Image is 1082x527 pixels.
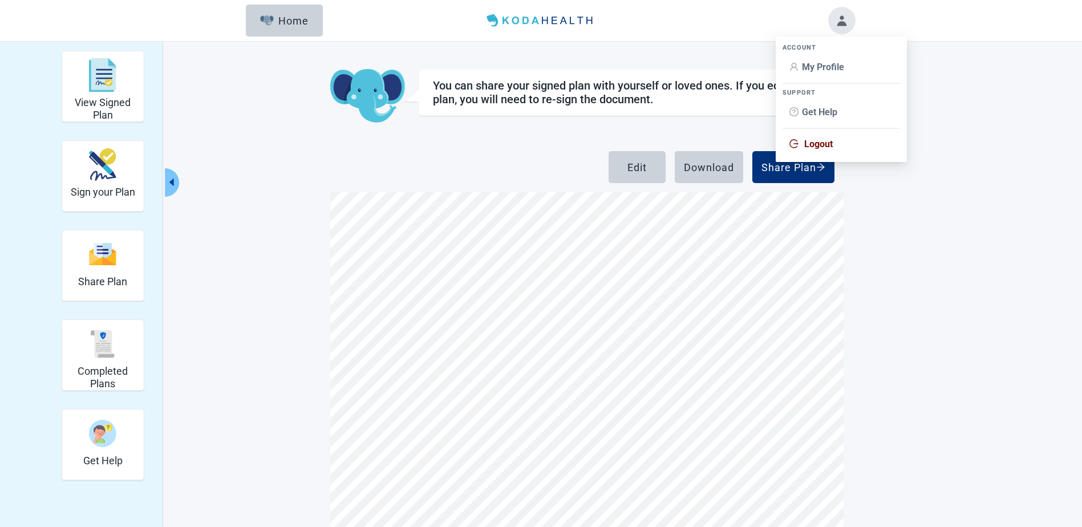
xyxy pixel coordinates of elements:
span: logout [789,139,799,148]
img: person-question-x68TBcxA.svg [89,420,116,447]
div: Share Plan [761,161,825,173]
span: Get Help [802,107,837,117]
div: Home [260,15,309,26]
span: Logout [804,139,833,149]
div: ACCOUNT [783,43,900,52]
button: Edit [609,151,666,183]
img: svg%3e [89,330,116,358]
h2: Sign your Plan [71,186,135,198]
img: Elephant [260,15,274,26]
h2: Completed Plans [67,365,139,390]
button: Share Plan arrow-right [752,151,834,183]
img: Koda Health [482,11,599,30]
h1: You can share your signed plan with yourself or loved ones. If you edit your plan, you will need ... [433,79,829,106]
img: make_plan_official-CpYJDfBD.svg [89,148,116,181]
ul: Account menu [776,37,907,162]
div: Sign your Plan [62,140,144,212]
div: Edit [627,161,647,173]
img: svg%3e [89,58,116,92]
button: Toggle account menu [828,7,856,34]
img: svg%3e [89,242,116,266]
button: Collapse menu [165,168,179,197]
span: caret-left [166,177,177,188]
div: Share Plan [62,230,144,301]
button: ElephantHome [246,5,323,37]
span: arrow-right [816,163,825,172]
span: My Profile [802,62,844,72]
div: Get Help [62,409,144,480]
div: Completed Plans [62,319,144,391]
button: Download [675,151,743,183]
div: SUPPORT [783,88,900,97]
span: user [789,62,799,71]
h2: Get Help [83,455,123,467]
h2: Share Plan [78,275,127,288]
h2: View Signed Plan [67,96,139,121]
img: Koda Elephant [330,69,405,124]
div: Download [684,161,734,173]
div: View Signed Plan [62,51,144,122]
span: question-circle [789,107,799,116]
